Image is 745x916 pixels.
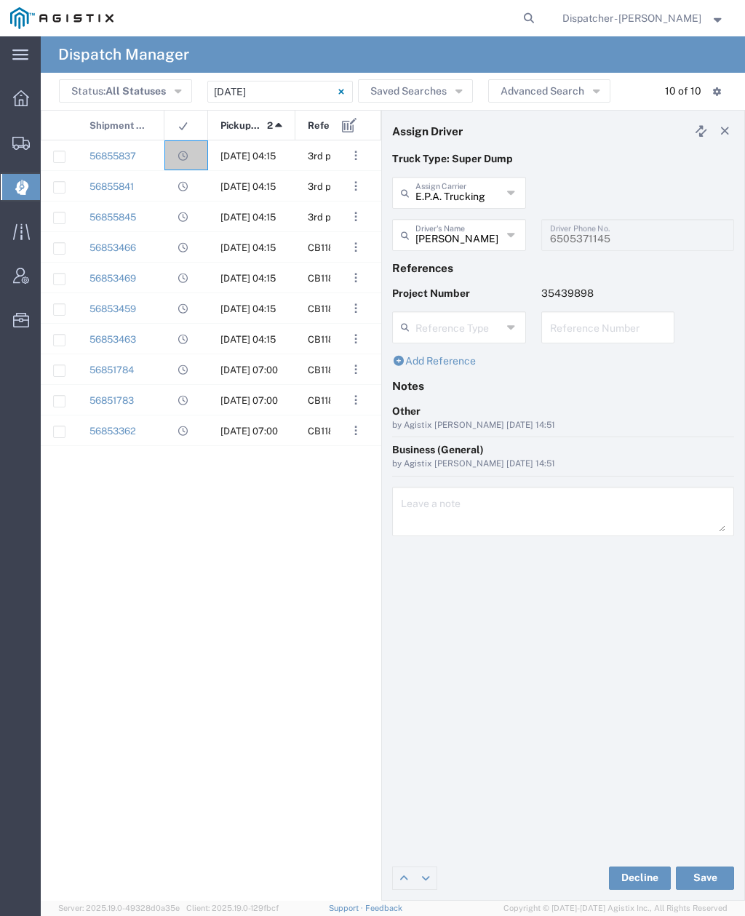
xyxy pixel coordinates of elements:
span: 09/18/2025, 04:15 [220,273,276,284]
span: 3rd party giveaway [308,181,391,192]
span: 09/18/2025, 04:15 [220,242,276,253]
span: CB118703 [308,273,351,284]
button: Status:All Statuses [59,79,192,103]
a: 56851783 [89,395,134,406]
div: Other [392,404,734,419]
a: 56853466 [89,242,136,253]
span: CB118703 [308,334,351,345]
span: . . . [354,147,357,164]
span: 09/18/2025, 07:00 [220,395,278,406]
span: CB118703 [308,242,351,253]
h4: Dispatch Manager [58,36,189,73]
a: 56855841 [89,181,134,192]
span: CB118686 [308,395,351,406]
span: . . . [354,239,357,256]
span: 3rd party giveaway [308,212,391,223]
a: Edit previous row [393,867,415,889]
span: 09/18/2025, 04:15 [220,334,276,345]
span: 3rd party giveaway [308,151,391,162]
a: 56853362 [89,426,136,437]
h4: Assign Driver [392,124,463,138]
a: 56853459 [89,303,136,314]
span: 09/18/2025, 07:00 [220,426,278,437]
span: CB118701 [308,426,349,437]
span: 09/18/2025, 04:15 [220,181,276,192]
p: 35439898 [541,286,675,301]
a: Support [329,904,365,912]
h4: References [392,261,734,274]
button: Decline [609,867,671,890]
p: Project Number [392,286,526,301]
button: Dispatcher - [PERSON_NAME] [562,9,725,27]
span: CB118703 [308,303,351,314]
button: ... [346,146,366,166]
span: . . . [354,269,357,287]
button: ... [346,268,366,288]
p: Truck Type: Super Dump [392,151,734,167]
a: 56853469 [89,273,136,284]
span: . . . [354,422,357,439]
a: 56855845 [89,212,136,223]
span: 2 [267,111,273,141]
div: 10 of 10 [665,84,701,99]
span: Pickup Date and Time [220,111,262,141]
span: Dispatcher - Cameron Bowman [562,10,701,26]
span: Server: 2025.19.0-49328d0a35e [58,904,180,912]
span: . . . [354,330,357,348]
div: by Agistix [PERSON_NAME] [DATE] 14:51 [392,458,734,471]
button: ... [346,237,366,258]
span: . . . [354,300,357,317]
a: Edit next row [415,867,437,889]
a: 56855837 [89,151,136,162]
span: All Statuses [105,85,166,97]
button: ... [346,329,366,349]
button: ... [346,359,366,380]
button: ... [346,421,366,441]
button: ... [346,298,366,319]
span: Shipment No. [89,111,148,141]
button: Saved Searches [358,79,473,103]
div: Business (General) [392,442,734,458]
a: 56853463 [89,334,136,345]
button: ... [346,176,366,196]
span: 09/18/2025, 04:15 [220,151,276,162]
span: . . . [354,178,357,195]
span: Reference [308,111,348,141]
button: ... [346,207,366,227]
a: 56851784 [89,365,134,375]
span: 09/18/2025, 04:15 [220,212,276,223]
span: 09/18/2025, 07:00 [220,365,278,375]
button: Save [676,867,734,890]
span: . . . [354,391,357,409]
button: Advanced Search [488,79,610,103]
span: 09/18/2025, 04:15 [220,303,276,314]
span: . . . [354,208,357,226]
img: logo [10,7,113,29]
span: CB118686 [308,365,351,375]
a: Feedback [365,904,402,912]
span: Client: 2025.19.0-129fbcf [186,904,279,912]
span: . . . [354,361,357,378]
a: Add Reference [392,355,476,367]
h4: Notes [392,379,734,392]
div: by Agistix [PERSON_NAME] [DATE] 14:51 [392,419,734,432]
button: ... [346,390,366,410]
span: Copyright © [DATE]-[DATE] Agistix Inc., All Rights Reserved [503,902,728,915]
